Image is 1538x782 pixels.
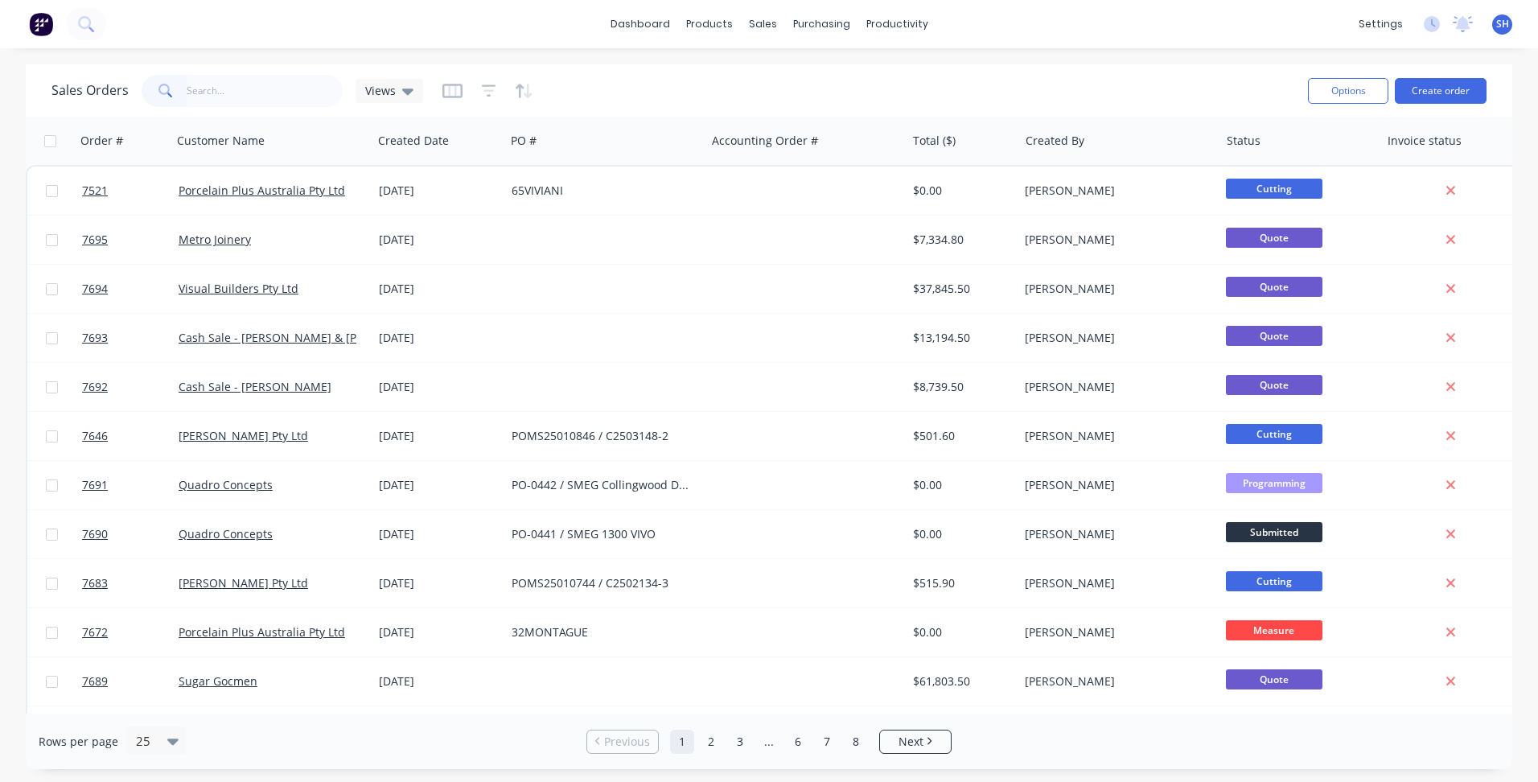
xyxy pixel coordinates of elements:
div: [DATE] [379,232,499,248]
span: 7693 [82,330,108,346]
span: Cutting [1226,424,1322,444]
a: 7521 [82,167,179,215]
div: [PERSON_NAME] [1025,673,1203,689]
div: [DATE] [379,575,499,591]
div: [DATE] [379,624,499,640]
button: Options [1308,78,1388,104]
a: Cash Sale - [PERSON_NAME] [179,379,331,394]
div: POMS25010744 / C2502134-3 [512,575,690,591]
a: 7683 [82,559,179,607]
div: $37,845.50 [913,281,1007,297]
div: $0.00 [913,183,1007,199]
span: 7692 [82,379,108,395]
span: Programming [1226,473,1322,493]
a: Quadro Concepts [179,477,273,492]
a: Sugar Gocmen [179,673,257,689]
a: Jump forward [757,730,781,754]
div: [PERSON_NAME] [1025,624,1203,640]
span: 7646 [82,428,108,444]
span: Cutting [1226,179,1322,199]
span: 7521 [82,183,108,199]
a: Page 6 [786,730,810,754]
div: $8,739.50 [913,379,1007,395]
div: [PERSON_NAME] [1025,232,1203,248]
div: $0.00 [913,477,1007,493]
a: 7694 [82,265,179,313]
a: 7689 [82,657,179,706]
div: PO-0442 / SMEG Collingwood Display [512,477,690,493]
div: $515.90 [913,575,1007,591]
div: [DATE] [379,526,499,542]
a: [PERSON_NAME] Pty Ltd [179,575,308,591]
div: [DATE] [379,183,499,199]
div: PO # [511,133,537,149]
div: 65VIVIANI [512,183,690,199]
div: $7,334.80 [913,232,1007,248]
span: SH [1496,17,1509,31]
div: Status [1227,133,1260,149]
div: Order # [80,133,123,149]
a: 7690 [82,510,179,558]
span: Quote [1226,375,1322,395]
div: [PERSON_NAME] [1025,379,1203,395]
span: Submitted [1226,522,1322,542]
div: [PERSON_NAME] [1025,330,1203,346]
a: Cash Sale - [PERSON_NAME] & [PERSON_NAME] [179,330,436,345]
span: 7695 [82,232,108,248]
div: [DATE] [379,673,499,689]
span: 7691 [82,477,108,493]
a: Metro Joinery [179,232,251,247]
img: Factory [29,12,53,36]
a: Porcelain Plus Australia Pty Ltd [179,624,345,640]
a: Page 1 is your current page [670,730,694,754]
div: $13,194.50 [913,330,1007,346]
a: Quadro Concepts [179,526,273,541]
div: Total ($) [913,133,956,149]
div: $501.60 [913,428,1007,444]
div: [PERSON_NAME] [1025,575,1203,591]
span: Measure [1226,620,1322,640]
a: Next page [880,734,951,750]
span: Quote [1226,277,1322,297]
a: 7672 [82,608,179,656]
div: [PERSON_NAME] [1025,428,1203,444]
div: [DATE] [379,428,499,444]
span: Next [899,734,923,750]
span: 7689 [82,673,108,689]
span: Quote [1226,326,1322,346]
div: [DATE] [379,281,499,297]
div: $0.00 [913,624,1007,640]
span: Quote [1226,669,1322,689]
ul: Pagination [580,730,958,754]
h1: Sales Orders [51,83,129,98]
div: POMS25010846 / C2503148-2 [512,428,690,444]
span: Quote [1226,228,1322,248]
div: 32MONTAGUE [512,624,690,640]
div: Accounting Order # [712,133,818,149]
div: [DATE] [379,330,499,346]
div: PO-0441 / SMEG 1300 VIVO [512,526,690,542]
span: 7672 [82,624,108,640]
div: [PERSON_NAME] [1025,526,1203,542]
div: Customer Name [177,133,265,149]
a: 7693 [82,314,179,362]
a: Page 7 [815,730,839,754]
div: productivity [858,12,936,36]
a: Previous page [587,734,658,750]
a: dashboard [602,12,678,36]
a: Porcelain Plus Australia Pty Ltd [179,183,345,198]
span: Previous [604,734,650,750]
a: 7691 [82,461,179,509]
div: [DATE] [379,477,499,493]
div: sales [741,12,785,36]
a: Page 3 [728,730,752,754]
div: [PERSON_NAME] [1025,477,1203,493]
div: [PERSON_NAME] [1025,281,1203,297]
a: 7695 [82,216,179,264]
div: settings [1351,12,1411,36]
div: purchasing [785,12,858,36]
a: 7692 [82,363,179,411]
div: [DATE] [379,379,499,395]
div: products [678,12,741,36]
div: [PERSON_NAME] [1025,183,1203,199]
